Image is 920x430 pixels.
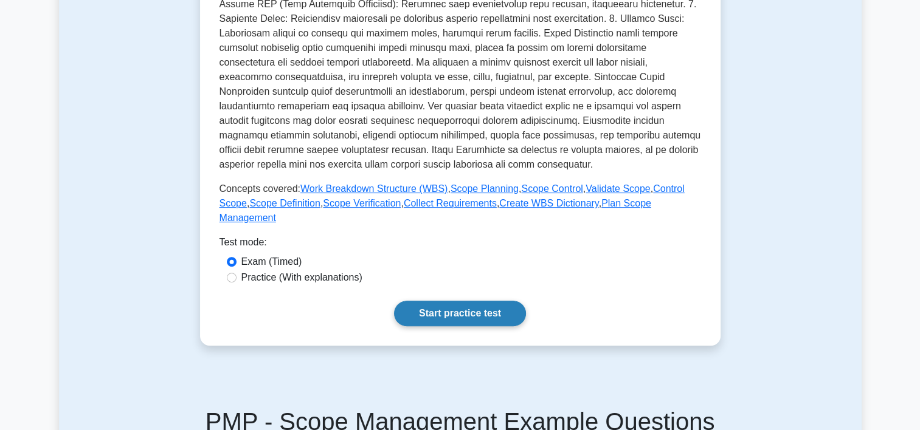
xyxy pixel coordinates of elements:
[300,183,448,194] a: Work Breakdown Structure (WBS)
[451,183,519,194] a: Scope Planning
[394,301,526,326] a: Start practice test
[323,198,401,208] a: Scope Verification
[404,198,497,208] a: Collect Requirements
[220,235,701,254] div: Test mode:
[241,254,302,269] label: Exam (Timed)
[586,183,650,194] a: Validate Scope
[249,198,320,208] a: Scope Definition
[521,183,583,194] a: Scope Control
[220,182,701,225] p: Concepts covered: , , , , , , , , ,
[499,198,598,208] a: Create WBS Dictionary
[241,270,362,285] label: Practice (With explanations)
